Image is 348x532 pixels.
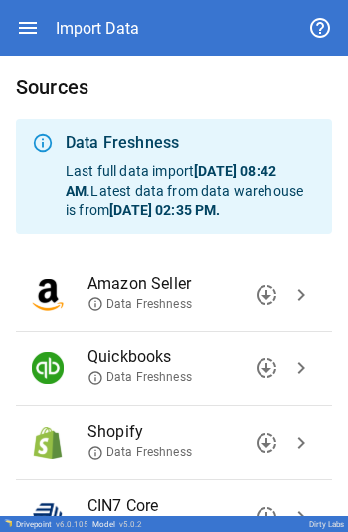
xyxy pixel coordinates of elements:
[56,520,88,529] span: v 6.0.105
[255,283,278,307] span: downloading
[255,431,278,455] span: downloading
[32,352,64,384] img: Quickbooks
[87,420,284,444] span: Shopify
[32,279,64,311] img: Amazon Seller
[87,345,284,369] span: Quickbooks
[87,296,192,313] span: Data Freshness
[87,494,284,518] span: CIN7 Core
[92,520,142,529] div: Model
[16,520,88,529] div: Drivepoint
[66,161,316,220] p: Last full data import . Latest data from data warehouse is from
[255,356,278,380] span: downloading
[309,520,344,529] div: Dirty Labs
[87,369,192,386] span: Data Freshness
[66,131,316,155] div: Data Freshness
[87,444,192,461] span: Data Freshness
[255,505,278,529] span: downloading
[289,505,313,529] span: chevron_right
[109,202,220,218] b: [DATE] 02:35 PM .
[289,356,313,380] span: chevron_right
[87,272,284,296] span: Amazon Seller
[289,431,313,455] span: chevron_right
[289,283,313,307] span: chevron_right
[66,163,276,199] b: [DATE] 08:42 AM
[119,520,142,529] span: v 5.0.2
[56,19,139,38] div: Import Data
[16,71,332,103] h6: Sources
[32,427,64,459] img: Shopify
[4,519,12,527] img: Drivepoint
